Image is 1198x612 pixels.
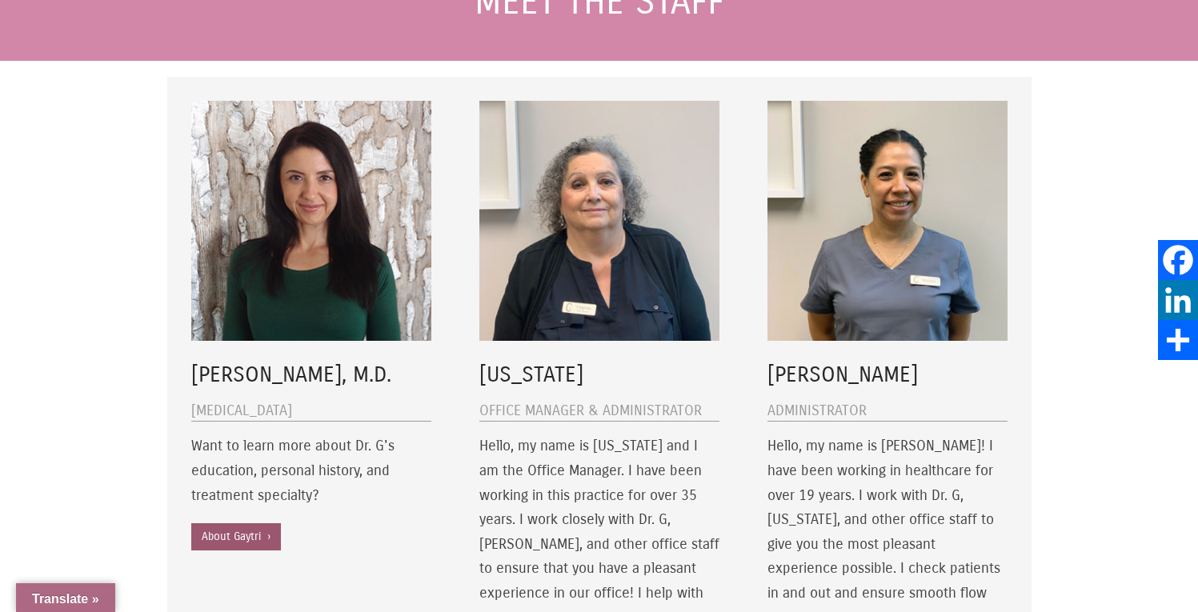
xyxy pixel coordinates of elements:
h6: Administrator [767,401,1008,422]
h6: Office Manager & Administrator [479,401,719,422]
a: LinkedIn [1158,280,1198,320]
a: Facebook [1158,240,1198,280]
img: Virginia.jpg [479,101,719,341]
img: Team-DrG.jpg [191,101,431,341]
h6: [MEDICAL_DATA] [191,401,431,422]
div: Want to learn more about Dr. G's education, personal history, and treatment specialty? [191,101,431,566]
h5: [PERSON_NAME] [767,360,1008,390]
img: Mariana.jpg [767,101,1008,341]
h5: [PERSON_NAME], M.D. [191,360,431,390]
a: About Gaytri › [191,523,281,550]
h5: [US_STATE] [479,360,719,390]
span: Translate » [32,592,99,606]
